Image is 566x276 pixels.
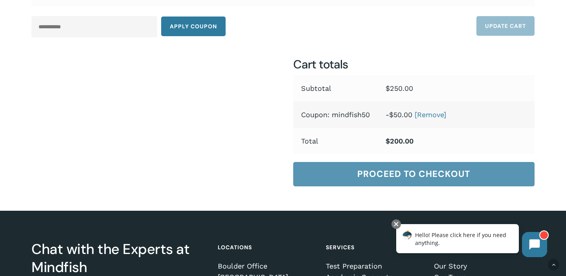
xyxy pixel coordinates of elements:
a: Test Preparation [326,262,424,270]
span: $ [386,84,390,92]
th: Total [293,128,378,154]
bdi: 200.00 [386,137,413,145]
a: Our Story [434,262,532,270]
a: Proceed to checkout [293,162,535,186]
th: Subtotal [293,75,378,101]
bdi: 250.00 [386,84,413,92]
h4: Services [326,240,424,254]
h2: Cart totals [293,57,535,72]
a: Boulder Office [218,262,316,270]
a: Remove mindfish50 coupon [415,110,446,119]
h4: Locations [218,240,316,254]
iframe: Chatbot [388,218,555,265]
button: Update cart [476,16,535,36]
span: $ [386,137,390,145]
span: $ [389,110,393,119]
td: - [378,101,535,128]
button: Apply coupon [161,17,226,36]
span: 50.00 [389,110,412,119]
th: Coupon: mindfish50 [293,101,378,128]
